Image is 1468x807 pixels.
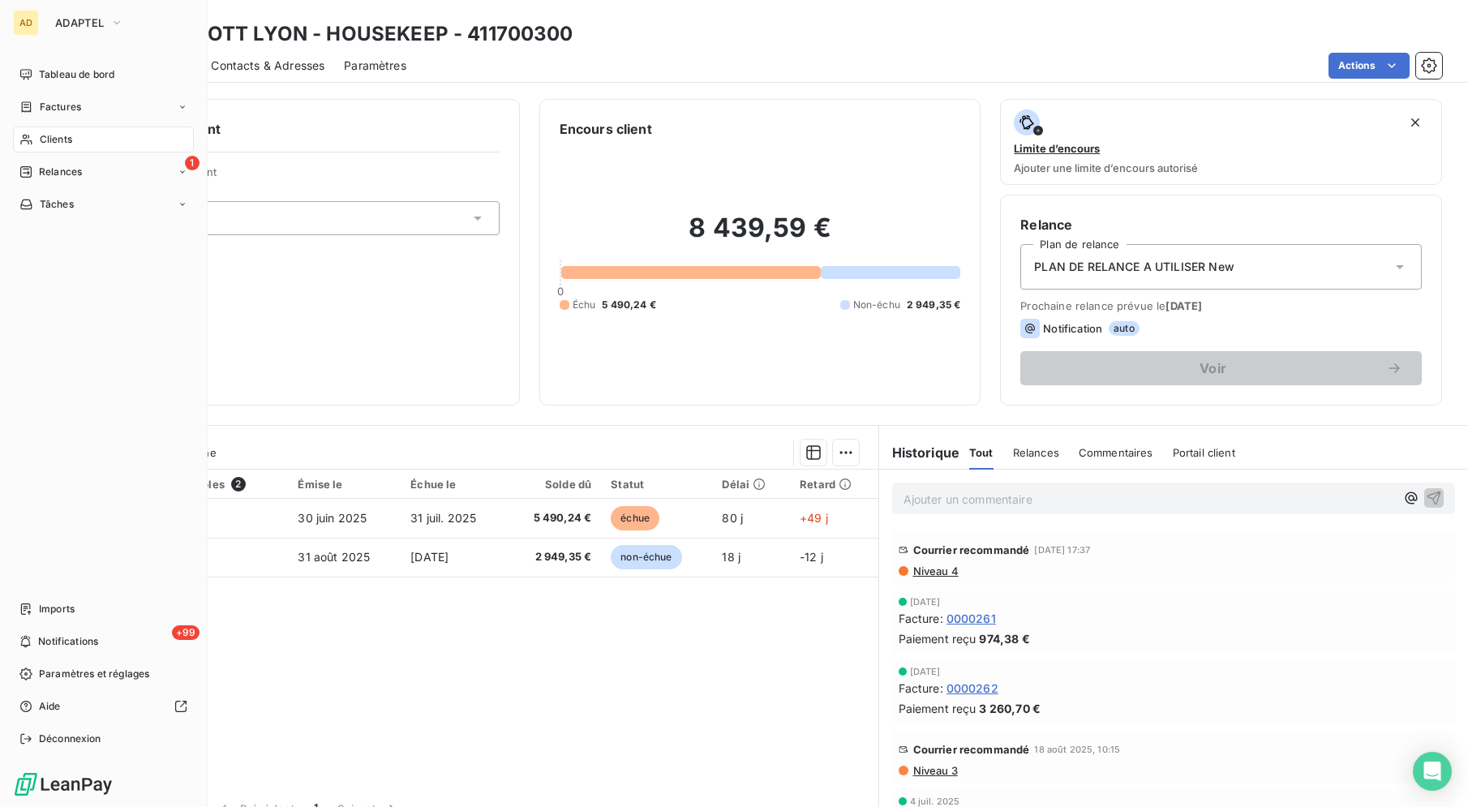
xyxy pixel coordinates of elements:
[912,564,959,577] span: Niveau 4
[800,550,823,564] span: -12 j
[1000,99,1442,185] button: Limite d’encoursAjouter une limite d’encours autorisé
[557,285,564,298] span: 0
[1109,321,1140,336] span: auto
[40,197,74,212] span: Tâches
[410,478,496,491] div: Échue le
[13,693,194,719] a: Aide
[1020,299,1422,312] span: Prochaine relance prévue le
[39,732,101,746] span: Déconnexion
[1034,745,1120,754] span: 18 août 2025, 10:15
[298,550,370,564] span: 31 août 2025
[55,16,104,29] span: ADAPTEL
[516,549,592,565] span: 2 949,35 €
[1020,215,1422,234] h6: Relance
[913,743,1030,756] span: Courrier recommandé
[910,597,941,607] span: [DATE]
[853,298,900,312] span: Non-échu
[722,478,780,491] div: Délai
[131,165,500,188] span: Propriétés Client
[913,543,1030,556] span: Courrier recommandé
[298,478,391,491] div: Émise le
[185,156,200,170] span: 1
[143,19,573,49] h3: MARRIOTT LYON - HOUSEKEEP - 411700300
[13,771,114,797] img: Logo LeanPay
[1020,351,1422,385] button: Voir
[573,298,596,312] span: Échu
[899,680,943,697] span: Facture :
[1014,142,1100,155] span: Limite d’encours
[211,58,324,74] span: Contacts & Adresses
[1413,752,1452,791] div: Open Intercom Messenger
[38,634,98,649] span: Notifications
[39,667,149,681] span: Paramètres et réglages
[1040,362,1386,375] span: Voir
[298,511,367,525] span: 30 juin 2025
[969,446,994,459] span: Tout
[39,67,114,82] span: Tableau de bord
[910,667,941,676] span: [DATE]
[910,796,960,806] span: 4 juil. 2025
[907,298,961,312] span: 2 949,35 €
[879,443,960,462] h6: Historique
[602,298,656,312] span: 5 490,24 €
[1034,545,1090,555] span: [DATE] 17:37
[800,511,828,525] span: +49 j
[410,550,449,564] span: [DATE]
[1173,446,1235,459] span: Portail client
[39,165,82,179] span: Relances
[40,132,72,147] span: Clients
[722,550,740,564] span: 18 j
[39,699,61,714] span: Aide
[1328,53,1410,79] button: Actions
[1043,322,1102,335] span: Notification
[899,610,943,627] span: Facture :
[172,625,200,640] span: +99
[1034,259,1234,275] span: PLAN DE RELANCE A UTILISER New
[946,610,996,627] span: 0000261
[912,764,958,777] span: Niveau 3
[1014,161,1198,174] span: Ajouter une limite d’encours autorisé
[611,506,659,530] span: échue
[1165,299,1202,312] span: [DATE]
[899,630,977,647] span: Paiement reçu
[344,58,406,74] span: Paramètres
[560,119,652,139] h6: Encours client
[39,602,75,616] span: Imports
[516,478,592,491] div: Solde dû
[410,511,476,525] span: 31 juil. 2025
[800,478,868,491] div: Retard
[979,700,1041,717] span: 3 260,70 €
[1013,446,1059,459] span: Relances
[516,510,592,526] span: 5 490,24 €
[611,478,702,491] div: Statut
[98,119,500,139] h6: Informations client
[899,700,977,717] span: Paiement reçu
[40,100,81,114] span: Factures
[611,545,681,569] span: non-échue
[231,477,246,491] span: 2
[722,511,743,525] span: 80 j
[979,630,1029,647] span: 974,38 €
[13,10,39,36] div: AD
[946,680,998,697] span: 0000262
[560,212,961,260] h2: 8 439,59 €
[1079,446,1153,459] span: Commentaires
